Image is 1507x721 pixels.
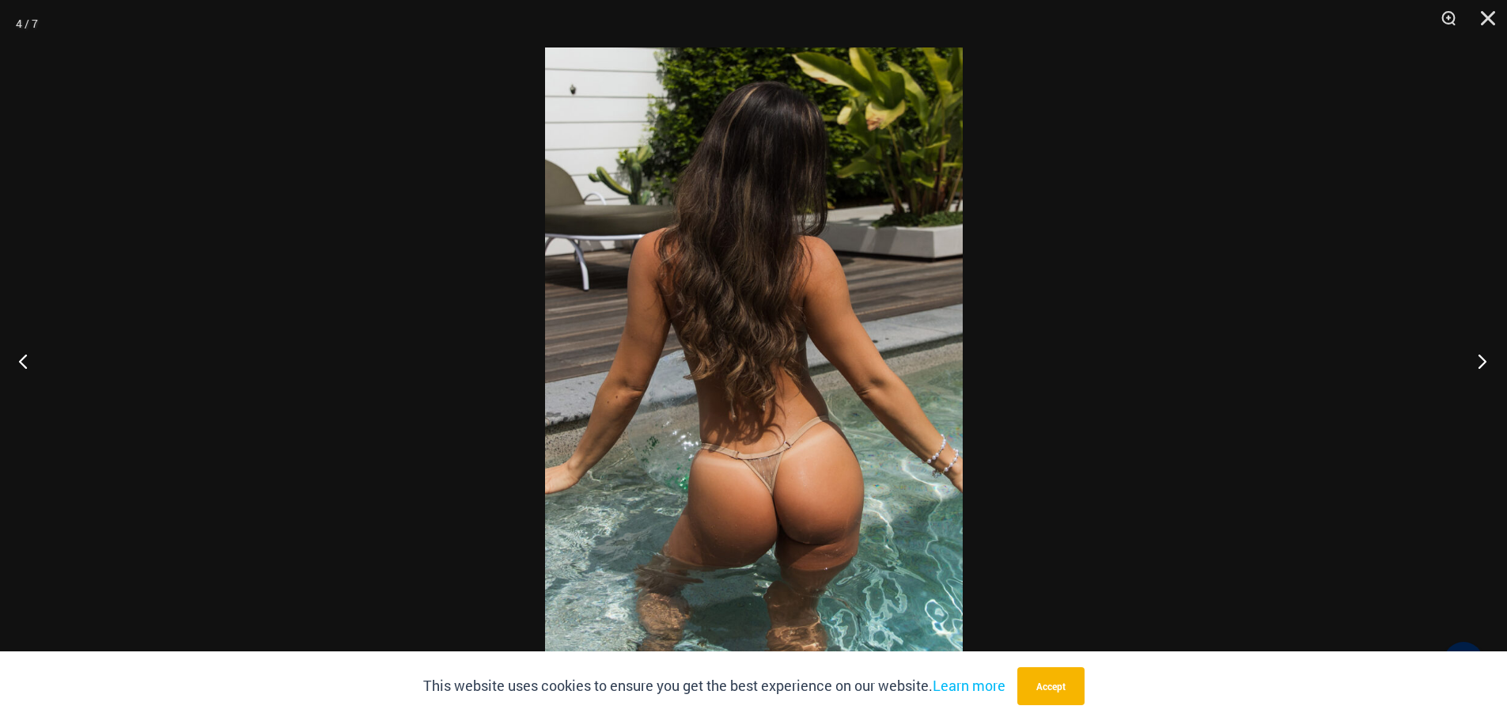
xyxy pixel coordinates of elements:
[545,47,963,674] img: Lightning Shimmer Glittering Dunes 317 Tri Top 469 Thong 02
[1448,321,1507,400] button: Next
[933,676,1005,695] a: Learn more
[423,674,1005,698] p: This website uses cookies to ensure you get the best experience on our website.
[16,12,38,36] div: 4 / 7
[1017,667,1085,705] button: Accept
